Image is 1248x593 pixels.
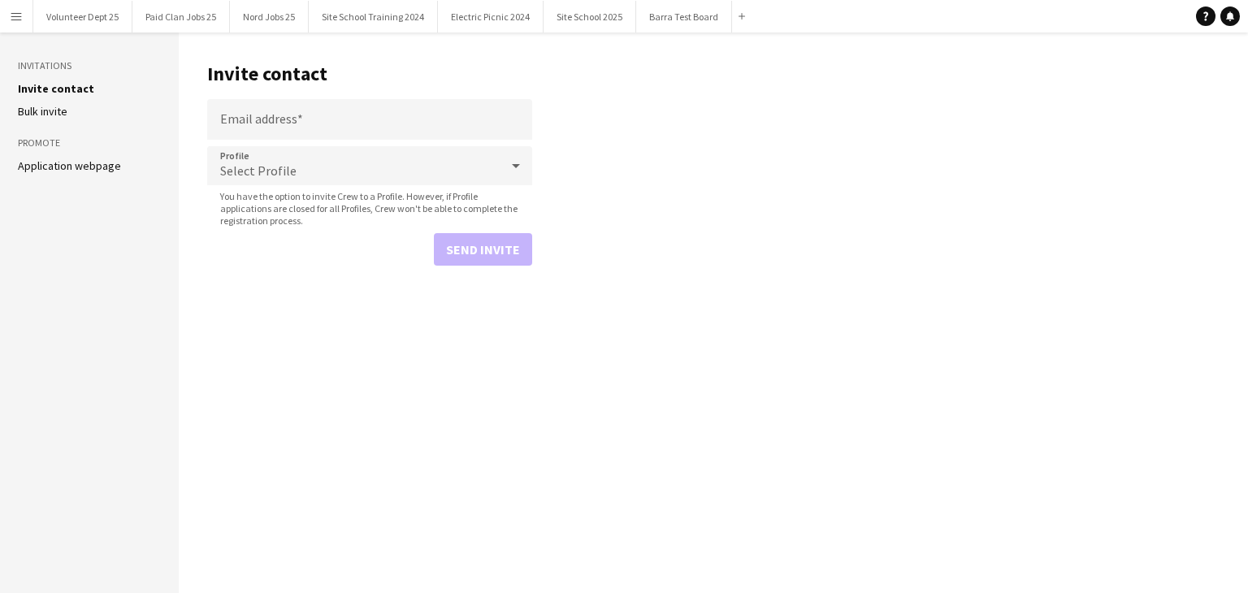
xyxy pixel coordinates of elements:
span: Select Profile [220,162,297,179]
h1: Invite contact [207,62,532,86]
button: Paid Clan Jobs 25 [132,1,230,32]
button: Nord Jobs 25 [230,1,309,32]
button: Barra Test Board [636,1,732,32]
h3: Promote [18,136,161,150]
a: Application webpage [18,158,121,173]
span: You have the option to invite Crew to a Profile. However, if Profile applications are closed for ... [207,190,532,227]
button: Electric Picnic 2024 [438,1,544,32]
button: Site School 2025 [544,1,636,32]
button: Site School Training 2024 [309,1,438,32]
a: Bulk invite [18,104,67,119]
h3: Invitations [18,58,161,73]
button: Volunteer Dept 25 [33,1,132,32]
a: Invite contact [18,81,94,96]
